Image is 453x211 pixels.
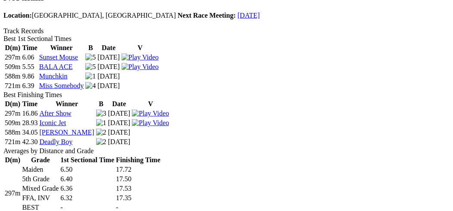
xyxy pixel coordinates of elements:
[22,54,34,61] text: 6.06
[4,128,21,137] td: 588m
[116,165,161,174] td: 17.72
[39,119,66,126] a: Iconic Jet
[4,72,21,81] td: 588m
[4,44,21,52] th: D(m)
[96,119,106,127] img: 1
[39,44,84,52] th: Winner
[97,54,120,61] text: [DATE]
[97,44,120,52] th: Date
[39,129,94,136] a: [PERSON_NAME]
[39,63,73,70] a: BALA ACE
[3,12,176,19] span: [GEOGRAPHIC_DATA], [GEOGRAPHIC_DATA]
[131,100,169,108] th: V
[116,184,161,193] td: 17.53
[3,147,450,155] div: Averages by Distance and Grade
[3,12,32,19] b: Location:
[22,165,59,174] td: Maiden
[122,63,159,70] a: View replay
[116,194,161,202] td: 17.35
[96,138,106,146] img: 2
[22,175,59,183] td: 5th Grade
[97,63,120,70] text: [DATE]
[132,119,169,127] img: Play Video
[4,138,21,146] td: 721m
[22,82,34,89] text: 6.39
[122,54,159,61] a: View replay
[39,138,72,145] a: Deadly Boy
[122,63,159,71] img: Play Video
[97,72,120,80] text: [DATE]
[60,194,115,202] td: 6.32
[60,165,115,174] td: 6.50
[132,110,169,117] img: Play Video
[96,100,107,108] th: B
[22,119,37,126] text: 28.93
[4,119,21,127] td: 509m
[85,82,96,90] img: 4
[4,109,21,118] td: 297m
[22,110,37,117] text: 16.86
[132,110,169,117] a: View replay
[116,156,161,164] th: Finishing Time
[85,72,96,80] img: 1
[3,91,450,99] div: Best Finishing Times
[85,54,96,61] img: 5
[39,110,71,117] a: After Show
[108,119,131,126] text: [DATE]
[108,110,131,117] text: [DATE]
[4,100,21,108] th: D(m)
[108,138,131,145] text: [DATE]
[39,82,84,89] a: Miss Somebody
[4,156,21,164] th: D(m)
[132,119,169,126] a: View replay
[22,129,37,136] text: 34.05
[96,110,106,117] img: 3
[178,12,236,19] b: Next Race Meeting:
[60,184,115,193] td: 6.36
[3,27,450,35] div: Track Records
[4,82,21,90] td: 721m
[237,12,260,19] a: [DATE]
[60,156,115,164] th: 1st Sectional Time
[22,184,59,193] td: Mixed Grade
[121,44,159,52] th: V
[85,44,96,52] th: B
[22,100,38,108] th: Time
[22,44,37,52] th: Time
[22,72,34,80] text: 9.86
[3,35,450,43] div: Best 1st Sectional Times
[22,194,59,202] td: FFA, INV
[122,54,159,61] img: Play Video
[60,175,115,183] td: 6.40
[39,72,68,80] a: Munchkin
[22,156,59,164] th: Grade
[4,53,21,62] td: 297m
[22,138,37,145] text: 42.30
[96,129,106,136] img: 2
[22,63,34,70] text: 5.55
[108,100,131,108] th: Date
[108,129,131,136] text: [DATE]
[39,100,94,108] th: Winner
[4,63,21,71] td: 509m
[39,54,78,61] a: Sunset Mouse
[85,63,96,71] img: 5
[116,175,161,183] td: 17.50
[97,82,120,89] text: [DATE]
